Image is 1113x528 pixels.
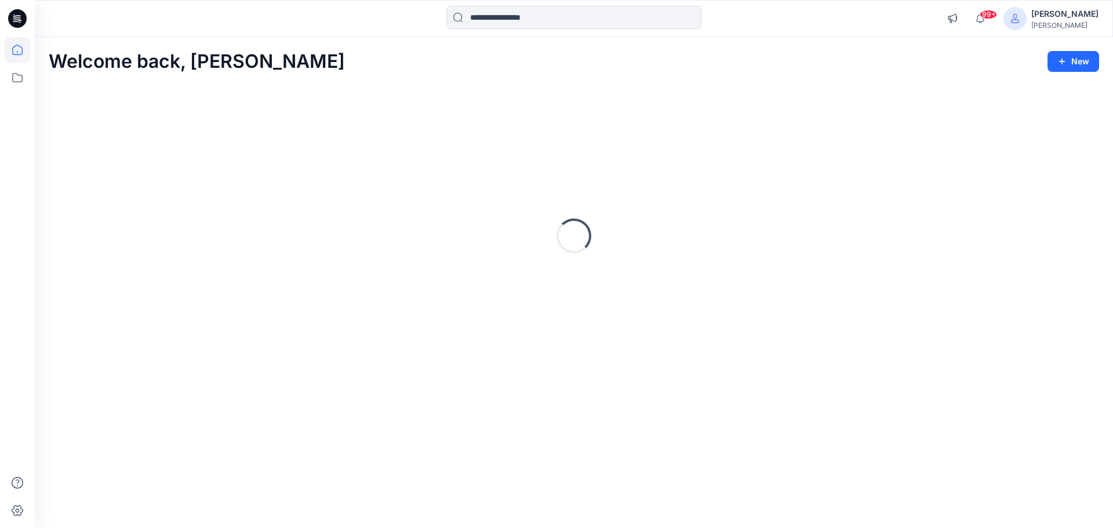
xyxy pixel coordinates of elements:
[1031,7,1099,21] div: [PERSON_NAME]
[1010,14,1020,23] svg: avatar
[49,51,345,72] h2: Welcome back, [PERSON_NAME]
[980,10,997,19] span: 99+
[1047,51,1099,72] button: New
[1031,21,1099,30] div: [PERSON_NAME]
